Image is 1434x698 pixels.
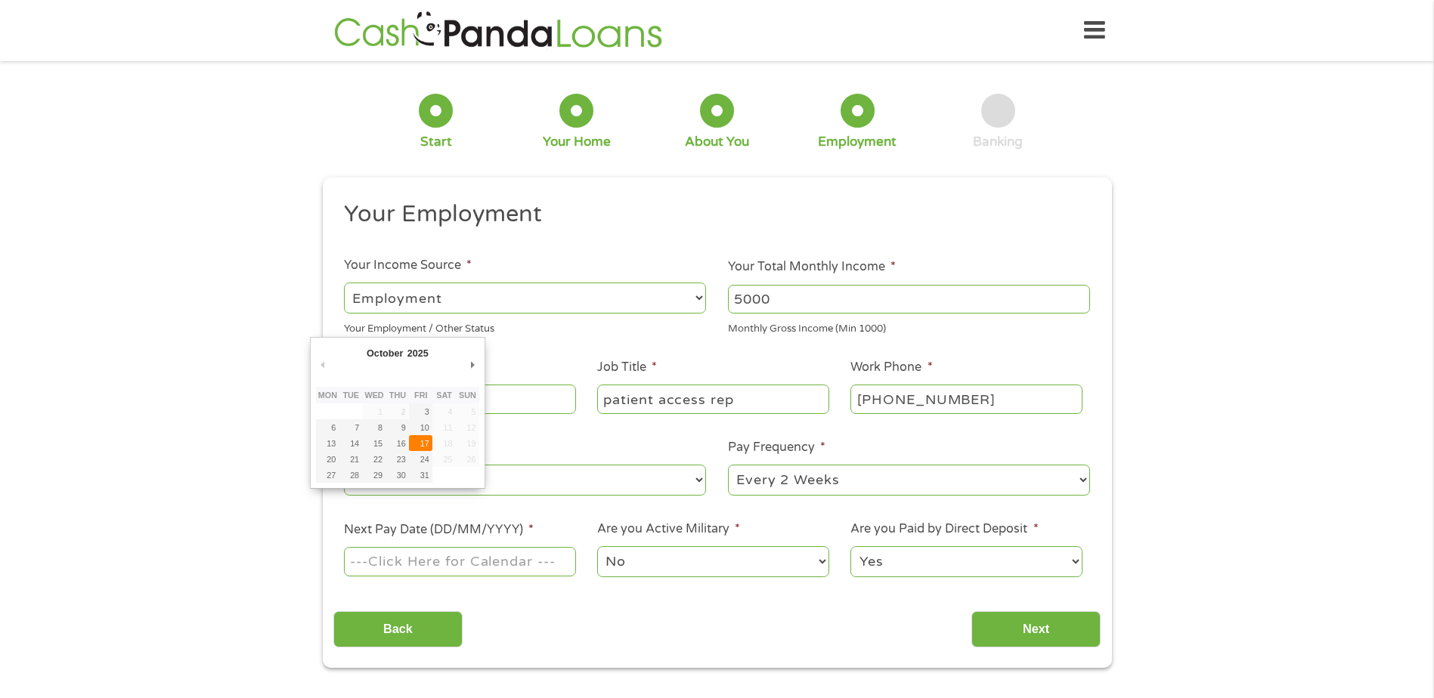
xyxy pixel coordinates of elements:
label: Pay Frequency [728,440,825,456]
abbr: Tuesday [342,391,359,400]
button: Previous Month [316,354,330,375]
div: Your Employment / Other Status [344,317,706,337]
input: Next [971,611,1101,648]
input: 1800 [728,285,1090,313]
button: 31 [409,467,432,483]
abbr: Friday [414,391,427,400]
abbr: Thursday [389,391,406,400]
div: About You [685,134,749,150]
div: October [364,343,405,363]
button: 27 [316,467,339,483]
div: 2025 [405,343,430,363]
button: 30 [386,467,409,483]
label: Your Income Source [344,258,472,273]
label: Next Pay Date (DD/MM/YYYY) [344,522,534,538]
button: 20 [316,451,339,467]
div: Banking [973,134,1023,150]
label: Are you Paid by Direct Deposit [850,521,1038,537]
label: Job Title [597,360,657,375]
abbr: Sunday [459,391,476,400]
abbr: Wednesday [364,391,383,400]
abbr: Monday [318,391,337,400]
button: 14 [339,435,363,451]
input: Use the arrow keys to pick a date [344,547,575,576]
div: Monthly Gross Income (Min 1000) [728,317,1090,337]
button: Next Month [466,354,479,375]
button: 10 [409,419,432,435]
button: 24 [409,451,432,467]
div: Employment [818,134,897,150]
label: Your Total Monthly Income [728,259,896,275]
button: 3 [409,403,432,419]
input: (231) 754-4010 [850,385,1082,413]
button: 16 [386,435,409,451]
abbr: Saturday [436,391,452,400]
img: GetLoanNow Logo [330,9,667,52]
h2: Your Employment [344,199,1079,230]
button: 17 [409,435,432,451]
button: 15 [363,435,386,451]
button: 29 [363,467,386,483]
button: 23 [386,451,409,467]
div: Start [420,134,452,150]
input: Cashier [597,385,828,413]
button: 22 [363,451,386,467]
button: 13 [316,435,339,451]
button: 9 [386,419,409,435]
input: Back [333,611,463,648]
button: 28 [339,467,363,483]
button: 21 [339,451,363,467]
div: Your Home [543,134,611,150]
button: 6 [316,419,339,435]
button: 7 [339,419,363,435]
label: Work Phone [850,360,932,375]
label: Are you Active Military [597,521,740,537]
button: 8 [363,419,386,435]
